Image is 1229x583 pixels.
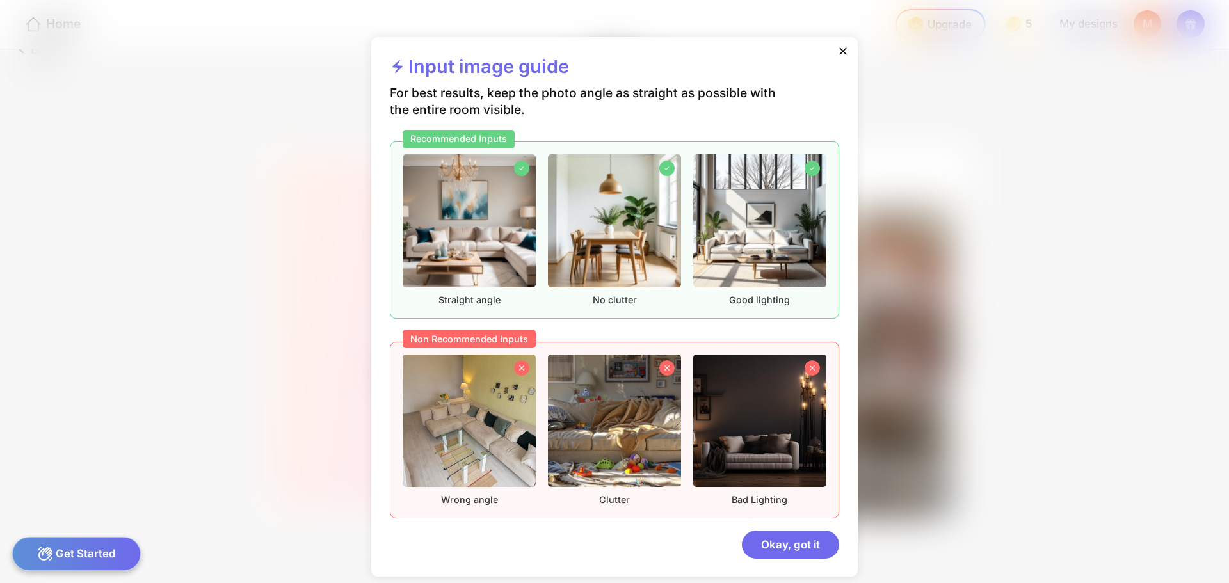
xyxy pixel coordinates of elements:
div: Bad Lighting [693,355,826,506]
div: Wrong angle [403,355,536,506]
div: Recommended Inputs [403,130,515,148]
div: Straight angle [403,154,536,305]
img: recommendedImageFurnished1.png [403,154,536,287]
div: Okay, got it [742,531,839,558]
div: Input image guide [390,55,569,84]
img: recommendedImageFurnished2.png [548,154,681,287]
div: Get Started [12,537,141,571]
img: recommendedImageFurnished3.png [693,154,826,287]
div: Non Recommended Inputs [403,330,536,348]
div: Good lighting [693,154,826,305]
img: nonrecommendedImageFurnished1.png [403,355,536,488]
img: nonrecommendedImageFurnished2.png [548,355,681,488]
img: nonrecommendedImageFurnished3.png [693,355,826,488]
div: No clutter [548,154,681,305]
div: For best results, keep the photo angle as straight as possible with the entire room visible. [390,84,790,141]
div: Clutter [548,355,681,506]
